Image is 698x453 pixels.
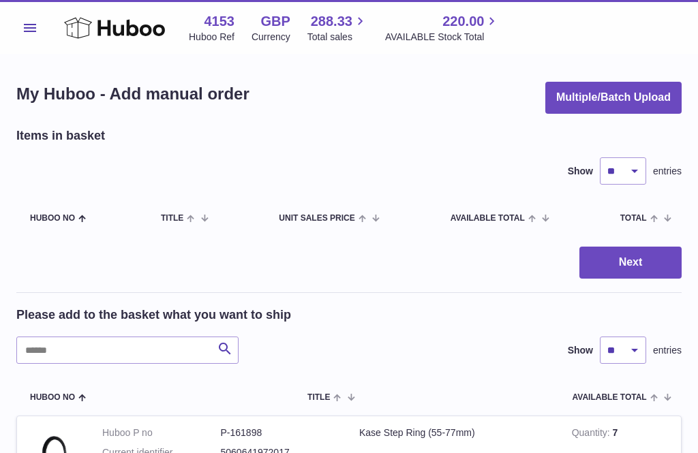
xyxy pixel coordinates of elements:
[204,12,234,31] strong: 4153
[279,214,354,223] span: Unit Sales Price
[102,426,221,439] dt: Huboo P no
[442,12,484,31] span: 220.00
[16,83,249,105] h1: My Huboo - Add manual order
[451,214,525,223] span: AVAILABLE Total
[545,82,682,114] button: Multiple/Batch Upload
[307,31,368,44] span: Total sales
[189,31,234,44] div: Huboo Ref
[307,12,368,44] a: 288.33 Total sales
[30,214,75,223] span: Huboo no
[16,307,291,323] h2: Please add to the basket what you want to ship
[307,393,330,402] span: Title
[620,214,647,223] span: Total
[653,165,682,178] span: entries
[568,344,593,357] label: Show
[568,165,593,178] label: Show
[653,344,682,357] span: entries
[579,247,682,279] button: Next
[221,426,339,439] dd: P-161898
[30,393,75,402] span: Huboo no
[385,12,500,44] a: 220.00 AVAILABLE Stock Total
[385,31,500,44] span: AVAILABLE Stock Total
[573,393,647,402] span: AVAILABLE Total
[572,427,613,441] strong: Quantity
[252,31,290,44] div: Currency
[16,127,105,144] h2: Items in basket
[311,12,352,31] span: 288.33
[161,214,183,223] span: Title
[260,12,290,31] strong: GBP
